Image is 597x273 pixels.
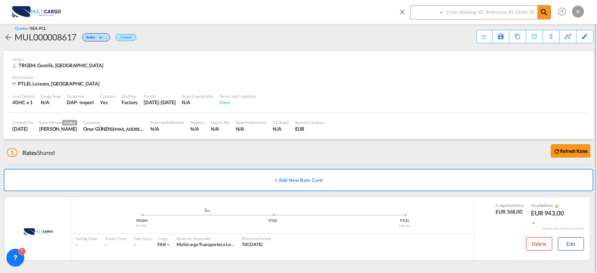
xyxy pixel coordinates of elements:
div: External Reference [150,120,184,125]
div: Change Status Here [76,31,112,43]
div: Terms and Condition [219,93,256,99]
md-icon: icon-refresh [553,148,560,155]
div: N/A [211,125,230,132]
div: Period [144,93,176,99]
div: Cargo [157,236,171,241]
md-icon: icon-alert [554,204,559,208]
div: N/A [150,125,184,132]
div: N/A [190,125,204,132]
span: icon-magnify [537,6,551,19]
div: R [572,6,584,18]
div: Sales Person [39,120,77,125]
div: Sailing Date [76,236,97,241]
div: Factory Stuffing [122,99,138,106]
div: Stuffing [122,93,138,99]
div: 40HC x 1 [12,99,35,106]
div: Load Details [12,93,35,99]
img: 82db67801a5411eeacfdbd8acfa81e61.png [11,3,62,20]
span: Help [556,5,568,18]
div: DAP [67,99,77,106]
div: N/A [273,125,289,132]
div: Transit Time [105,236,126,241]
div: PTLEI, Leixoes, Europe [12,80,101,87]
input: Enter Booking ID, Reference ID, Order ID [444,6,537,19]
div: Yes [100,99,116,106]
div: N/A [41,99,61,106]
span: 1 [7,148,18,157]
div: Till 12 Oct 2025 [242,242,263,248]
md-icon: icon-chevron-down [97,36,106,40]
div: Leixoes [339,223,470,228]
div: icon-arrow-left [4,31,15,43]
button: Delete [526,237,552,251]
span: Sell [540,203,546,208]
div: PTLEI [339,218,470,223]
span: FAK [157,242,166,247]
div: 29 Sep 2025 [12,125,33,132]
div: N/A [236,125,267,132]
div: Customer [83,120,144,125]
button: + Add New Rate Card [4,169,593,191]
button: icon-refreshRefresh Rates [551,144,590,158]
div: TRGEM, Gemlik, Asia [12,62,105,69]
span: TRGEM, Gemlik, [GEOGRAPHIC_DATA] [19,62,103,68]
div: Default [116,34,136,41]
div: Search Currency [295,120,325,125]
button: Edit [558,237,584,251]
span: Multicargo Transportes e Logistica [176,242,243,247]
div: Address [190,120,204,125]
div: Onur GÜNEN [83,125,144,132]
div: Cargo Type [41,93,61,99]
div: Origin [12,56,585,62]
div: Sales Coordinator [182,93,213,99]
span: Sell [509,203,515,208]
div: 11 Sep 2026 [144,99,176,106]
div: - [105,242,126,248]
div: Search Reference [236,120,267,125]
div: CC Email [273,120,289,125]
div: Effective Period [242,236,270,241]
md-icon: icon-refresh [481,34,487,40]
span: SEA-FCL [30,26,46,31]
div: Quote PDF is not available at this time [481,30,488,40]
div: EUR 943,00 [531,209,568,227]
div: Ricardo Santos [39,125,77,132]
div: TRGEM [76,218,207,223]
span: icon-close [398,5,410,23]
md-icon: icon-magnify [540,8,548,17]
div: Free Days [134,236,152,241]
div: - [134,242,135,248]
div: Inquiry No. [211,120,230,125]
span: Till [DATE] [242,242,263,247]
div: Incoterms [67,93,94,99]
div: Remark and Inclusion included [537,227,590,231]
div: View [219,99,256,106]
button: icon-alert [554,203,559,209]
span: [EMAIL_ADDRESS][DOMAIN_NAME] [112,126,178,132]
div: EUR [295,125,325,132]
div: Total Rate [531,203,568,209]
md-icon: icon-arrow-left [4,33,13,42]
span: Creator [62,120,77,125]
div: Freight Rate [496,203,523,208]
div: - [76,242,97,248]
img: MultiCargo [14,222,63,241]
div: Help [556,5,572,19]
b: Refresh Rates [560,148,588,154]
div: Quotes /SEA-FCL [15,25,46,31]
md-icon: icon-close [398,7,406,16]
div: MUL000008617 [15,31,76,43]
div: Multicargo Transportes e Logistica [176,242,234,248]
div: Change Status Here [82,33,110,41]
div: - import [77,99,94,106]
div: PTLEI [207,218,338,223]
div: Destination [12,74,585,80]
md-icon: icon-chevron-down [531,220,536,226]
div: Customs [100,93,116,99]
md-icon: icon-chevron-down [166,242,171,247]
div: Created On [12,120,33,125]
div: Shared [7,149,55,157]
md-icon: assets/icons/custom/ship-fill.svg [203,208,212,212]
div: N/A [182,99,213,106]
